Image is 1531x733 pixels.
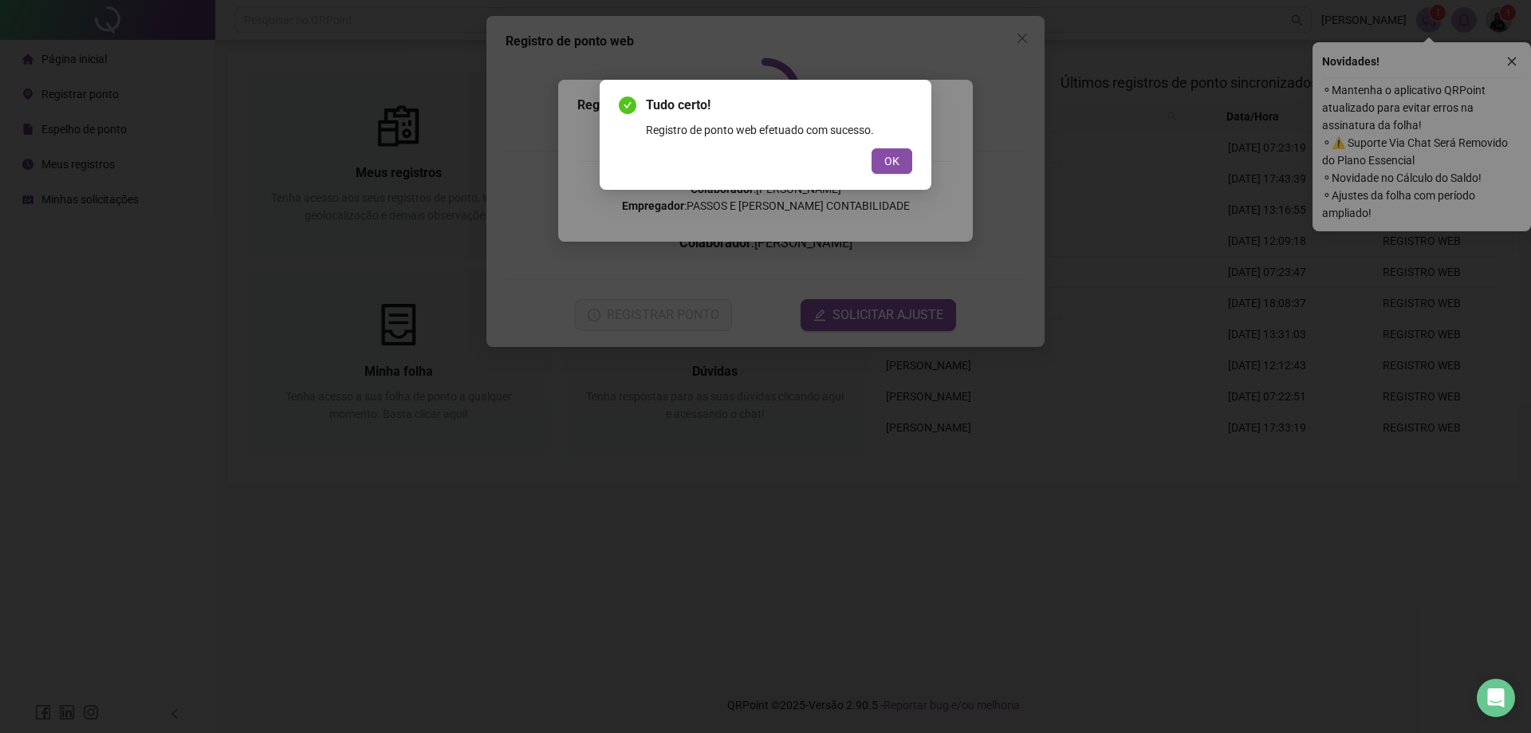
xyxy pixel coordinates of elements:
button: OK [872,148,912,174]
div: Registro de ponto web efetuado com sucesso. [646,121,912,139]
span: Tudo certo! [646,96,912,115]
div: Open Intercom Messenger [1477,679,1515,717]
span: check-circle [619,97,636,114]
span: OK [884,152,899,170]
